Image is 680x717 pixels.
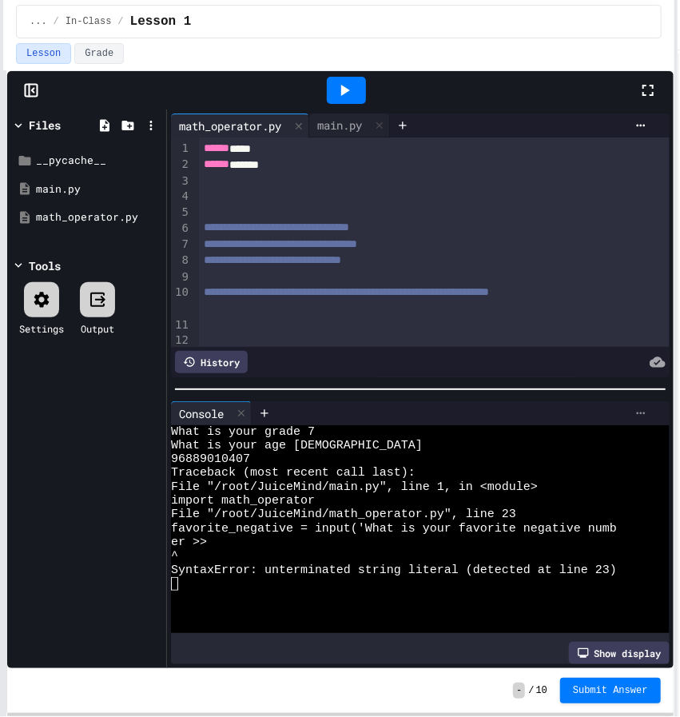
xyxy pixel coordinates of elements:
div: __pycache__ [36,153,161,169]
span: SyntaxError: unterminated string literal (detected at line 23) [171,564,617,577]
span: - [513,683,525,699]
span: File "/root/JuiceMind/math_operator.py", line 23 [171,508,516,521]
div: math_operator.py [36,209,161,225]
div: 4 [171,189,191,205]
div: main.py [36,181,161,197]
div: main.py [309,117,370,133]
span: / [117,15,123,28]
div: 1 [171,141,191,157]
div: History [175,351,248,373]
div: Files [29,117,61,133]
div: 8 [171,253,191,269]
span: ... [30,15,47,28]
div: 12 [171,333,191,349]
div: 5 [171,205,191,221]
span: Submit Answer [573,684,648,697]
span: Lesson 1 [130,12,192,31]
div: 9 [171,269,191,285]
span: What is your age [DEMOGRAPHIC_DATA] [171,439,423,452]
span: import math_operator [171,494,315,508]
span: 10 [536,684,547,697]
div: math_operator.py [171,114,309,137]
div: 10 [171,285,191,317]
div: 6 [171,221,191,237]
span: / [54,15,59,28]
div: Output [81,321,114,336]
div: 7 [171,237,191,253]
div: Console [171,405,232,422]
div: Show display [569,642,670,664]
div: 3 [171,173,191,189]
span: / [528,684,534,697]
div: main.py [309,114,390,137]
div: Tools [29,257,61,274]
button: Grade [74,43,124,64]
div: 2 [171,157,191,173]
div: Settings [19,321,64,336]
button: Submit Answer [560,678,661,703]
div: math_operator.py [171,118,289,134]
span: In-Class [66,15,112,28]
span: Traceback (most recent call last): [171,466,416,480]
span: 96889010407 [171,452,250,466]
span: What is your grade 7 [171,425,315,439]
span: File "/root/JuiceMind/main.py", line 1, in <module> [171,480,538,494]
div: 11 [171,317,191,333]
span: favorite_negative = input('What is your favorite negative numb [171,522,617,536]
button: Lesson [16,43,71,64]
span: ^ [171,549,178,563]
span: er >> [171,536,207,549]
div: Console [171,401,252,425]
